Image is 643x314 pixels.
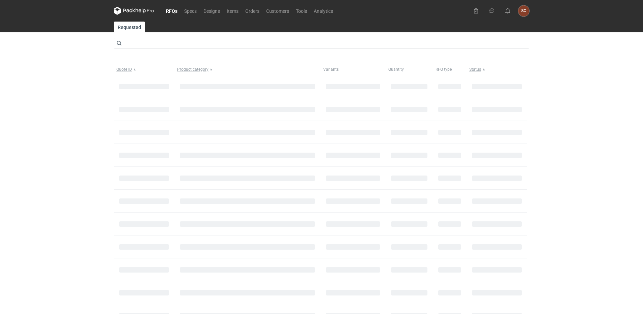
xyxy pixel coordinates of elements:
[223,7,242,15] a: Items
[114,7,154,15] svg: Packhelp Pro
[242,7,263,15] a: Orders
[116,67,132,72] span: Quote ID
[163,7,181,15] a: RFQs
[518,5,529,17] button: SC
[469,67,481,72] span: Status
[177,67,208,72] span: Product category
[114,22,145,32] a: Requested
[200,7,223,15] a: Designs
[518,5,529,17] div: Sylwia Cichórz
[323,67,339,72] span: Variants
[114,64,174,75] button: Quote ID
[388,67,404,72] span: Quantity
[174,64,320,75] button: Product category
[292,7,310,15] a: Tools
[310,7,336,15] a: Analytics
[467,64,527,75] button: Status
[436,67,452,72] span: RFQ type
[263,7,292,15] a: Customers
[181,7,200,15] a: Specs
